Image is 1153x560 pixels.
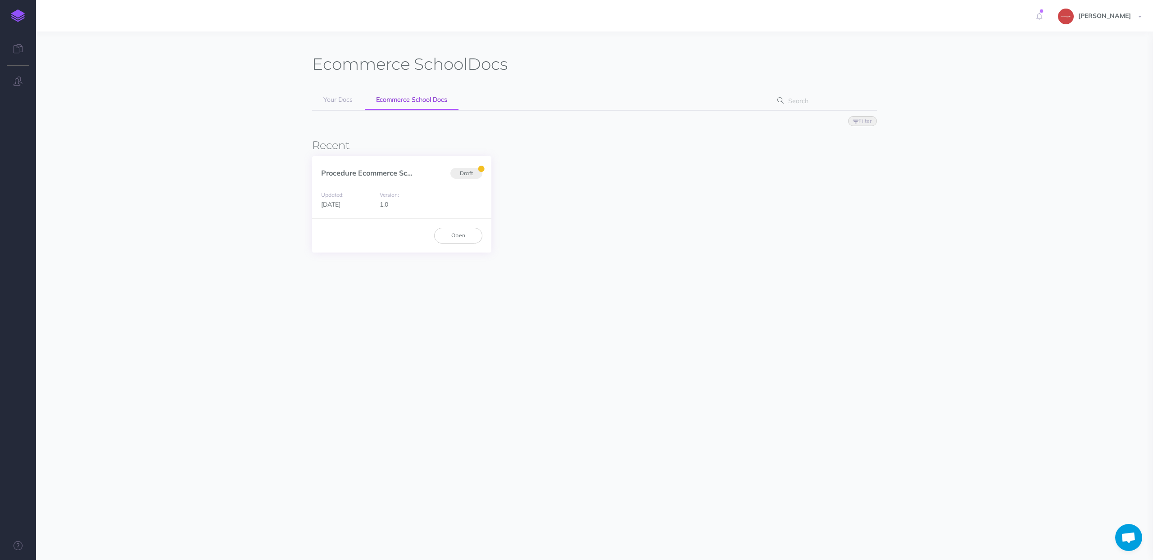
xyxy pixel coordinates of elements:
img: 272305e6071d9c425e97da59a84c7026.jpg [1058,9,1074,24]
a: Procedure Ecommerce Sc... [321,168,413,177]
a: Ecommerce School Docs [365,90,458,110]
small: Updated: [321,191,344,198]
span: [PERSON_NAME] [1074,12,1135,20]
span: 1.0 [380,200,388,208]
small: Version: [380,191,399,198]
input: Search [785,93,862,109]
span: Ecommerce School Docs [376,95,447,104]
img: logo-mark.svg [11,9,25,22]
div: Aprire la chat [1115,524,1142,551]
span: [DATE] [321,200,340,208]
h1: Docs [312,54,508,74]
a: Open [434,228,482,243]
span: Ecommerce School [312,54,468,74]
button: Filter [848,116,877,126]
a: Your Docs [312,90,364,110]
span: Your Docs [323,95,353,104]
h3: Recent [312,140,876,151]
